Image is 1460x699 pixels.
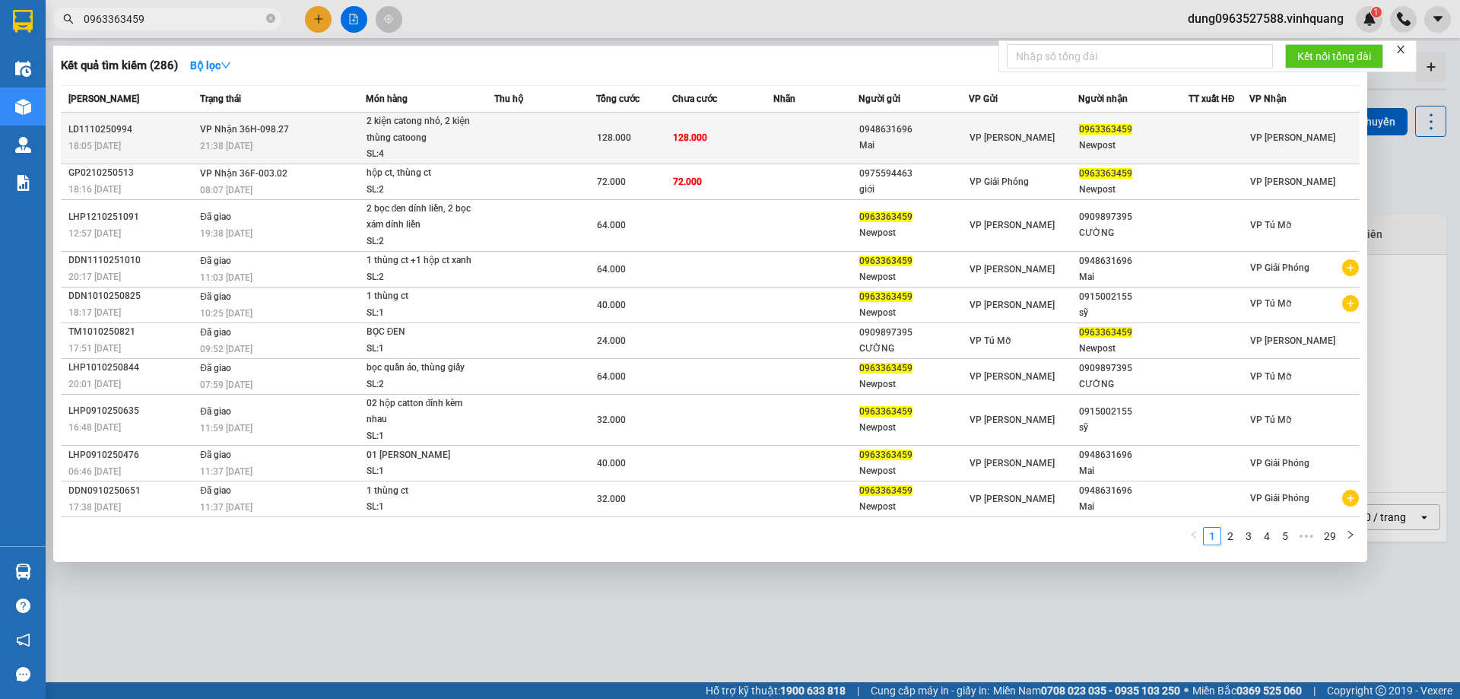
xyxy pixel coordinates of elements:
[200,141,252,151] span: 21:38 [DATE]
[597,220,626,230] span: 64.000
[200,344,252,354] span: 09:52 [DATE]
[1079,404,1188,420] div: 0915002155
[859,166,968,182] div: 0975594463
[597,415,626,425] span: 32.000
[367,360,481,377] div: bọc quần áo, thùng giấy
[859,499,968,515] div: Newpost
[859,256,912,266] span: 0963363459
[1319,527,1341,545] li: 29
[1079,253,1188,269] div: 0948631696
[970,458,1055,469] span: VP [PERSON_NAME]
[859,463,968,479] div: Newpost
[1079,327,1132,338] span: 0963363459
[859,325,968,341] div: 0909897395
[773,94,795,104] span: Nhãn
[597,335,626,346] span: 24.000
[970,220,1055,230] span: VP [PERSON_NAME]
[596,94,640,104] span: Tổng cước
[859,406,912,417] span: 0963363459
[1346,530,1355,539] span: right
[68,483,195,499] div: DDN0910250651
[1079,483,1188,499] div: 0948631696
[15,99,31,115] img: warehouse-icon
[178,53,243,78] button: Bộ lọcdown
[1297,48,1371,65] span: Kết nối tổng đài
[1079,447,1188,463] div: 0948631696
[1342,259,1359,276] span: plus-circle
[190,59,231,71] strong: Bộ lọc
[970,371,1055,382] span: VP [PERSON_NAME]
[597,264,626,275] span: 64.000
[15,175,31,191] img: solution-icon
[859,211,912,222] span: 0963363459
[1285,44,1383,68] button: Kết nối tổng đài
[200,291,231,302] span: Đã giao
[1078,94,1128,104] span: Người nhận
[970,494,1055,504] span: VP [PERSON_NAME]
[597,494,626,504] span: 32.000
[200,185,252,195] span: 08:07 [DATE]
[266,14,275,23] span: close-circle
[200,211,231,222] span: Đã giao
[68,184,121,195] span: 18:16 [DATE]
[367,447,481,464] div: 01 [PERSON_NAME]
[200,502,252,513] span: 11:37 [DATE]
[970,415,1055,425] span: VP [PERSON_NAME]
[859,94,900,104] span: Người gửi
[200,327,231,338] span: Đã giao
[1239,527,1258,545] li: 3
[68,141,121,151] span: 18:05 [DATE]
[1395,44,1406,55] span: close
[859,363,912,373] span: 0963363459
[68,422,121,433] span: 16:48 [DATE]
[970,335,1011,346] span: VP Tú Mỡ
[1250,176,1335,187] span: VP [PERSON_NAME]
[367,396,481,428] div: 02 hộp catton đính kèm nhau
[1250,493,1309,504] span: VP Giải Phóng
[970,300,1055,310] span: VP [PERSON_NAME]
[200,363,231,373] span: Đã giao
[200,168,287,179] span: VP Nhận 36F-003.02
[859,182,968,198] div: giới
[367,428,481,445] div: SL: 1
[200,450,231,460] span: Đã giao
[1294,527,1319,545] li: Next 5 Pages
[597,132,631,143] span: 128.000
[68,165,195,181] div: GP0210250513
[15,61,31,77] img: warehouse-icon
[597,458,626,469] span: 40.000
[1079,209,1188,225] div: 0909897395
[16,667,30,682] span: message
[68,379,121,389] span: 20:01 [DATE]
[672,94,717,104] span: Chưa cước
[1258,528,1275,545] a: 4
[367,341,481,357] div: SL: 1
[367,234,481,250] div: SL: 2
[200,94,241,104] span: Trạng thái
[367,463,481,480] div: SL: 1
[200,466,252,477] span: 11:37 [DATE]
[1277,528,1293,545] a: 5
[367,182,481,199] div: SL: 2
[367,113,481,146] div: 2 kiện catong nhỏ, 2 kiện thùng catoong
[673,132,707,143] span: 128.000
[1204,528,1220,545] a: 1
[366,94,408,104] span: Món hàng
[367,253,481,269] div: 1 thùng ct +1 hộp ct xanh
[16,599,30,613] span: question-circle
[1250,220,1291,230] span: VP Tú Mỡ
[1079,420,1188,436] div: sỹ
[84,11,263,27] input: Tìm tên, số ĐT hoặc mã đơn
[1079,168,1132,179] span: 0963363459
[859,341,968,357] div: CƯỜNG
[367,305,481,322] div: SL: 1
[1079,361,1188,377] div: 0909897395
[68,253,195,268] div: DDN1110251010
[68,343,121,354] span: 17:51 [DATE]
[367,201,481,234] div: 2 bọc đen dính liền, 2 bọc xám dính liền
[68,94,139,104] span: [PERSON_NAME]
[597,371,626,382] span: 64.000
[1222,528,1239,545] a: 2
[1079,499,1188,515] div: Mai
[1250,335,1335,346] span: VP [PERSON_NAME]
